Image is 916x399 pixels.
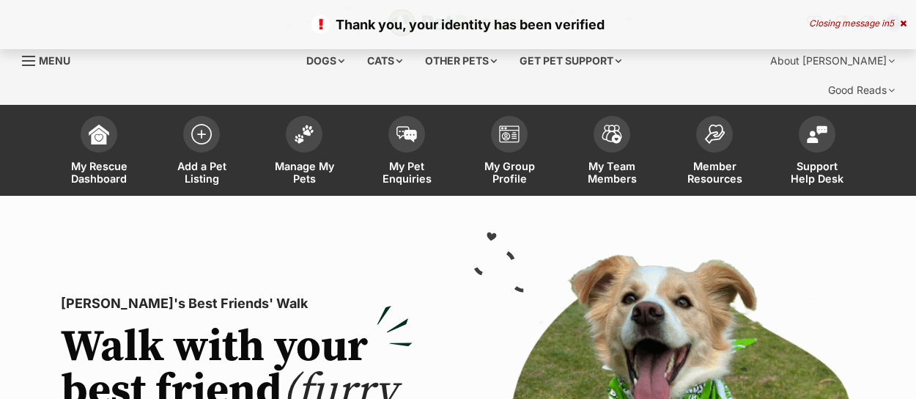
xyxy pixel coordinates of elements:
[818,76,905,105] div: Good Reads
[271,160,337,185] span: Manage My Pets
[602,125,622,144] img: team-members-icon-5396bd8760b3fe7c0b43da4ab00e1e3bb1a5d9ba89233759b79545d2d3fc5d0d.svg
[766,109,868,196] a: Support Help Desk
[374,160,440,185] span: My Pet Enquiries
[561,109,663,196] a: My Team Members
[579,160,645,185] span: My Team Members
[458,109,561,196] a: My Group Profile
[191,124,212,144] img: add-pet-listing-icon-0afa8454b4691262ce3f59096e99ab1cd57d4a30225e0717b998d2c9b9846f56.svg
[357,46,413,76] div: Cats
[253,109,355,196] a: Manage My Pets
[39,54,70,67] span: Menu
[807,125,827,143] img: help-desk-icon-fdf02630f3aa405de69fd3d07c3f3aa587a6932b1a1747fa1d2bba05be0121f9.svg
[150,109,253,196] a: Add a Pet Listing
[682,160,747,185] span: Member Resources
[499,125,520,143] img: group-profile-icon-3fa3cf56718a62981997c0bc7e787c4b2cf8bcc04b72c1350f741eb67cf2f40e.svg
[66,160,132,185] span: My Rescue Dashboard
[169,160,234,185] span: Add a Pet Listing
[296,46,355,76] div: Dogs
[48,109,150,196] a: My Rescue Dashboard
[760,46,905,76] div: About [PERSON_NAME]
[396,126,417,142] img: pet-enquiries-icon-7e3ad2cf08bfb03b45e93fb7055b45f3efa6380592205ae92323e6603595dc1f.svg
[22,46,81,73] a: Menu
[89,124,109,144] img: dashboard-icon-eb2f2d2d3e046f16d808141f083e7271f6b2e854fb5c12c21221c1fb7104beca.svg
[61,293,413,314] p: [PERSON_NAME]'s Best Friends' Walk
[663,109,766,196] a: Member Resources
[294,125,314,144] img: manage-my-pets-icon-02211641906a0b7f246fdf0571729dbe1e7629f14944591b6c1af311fb30b64b.svg
[704,124,725,144] img: member-resources-icon-8e73f808a243e03378d46382f2149f9095a855e16c252ad45f914b54edf8863c.svg
[784,160,850,185] span: Support Help Desk
[509,46,632,76] div: Get pet support
[355,109,458,196] a: My Pet Enquiries
[415,46,507,76] div: Other pets
[476,160,542,185] span: My Group Profile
